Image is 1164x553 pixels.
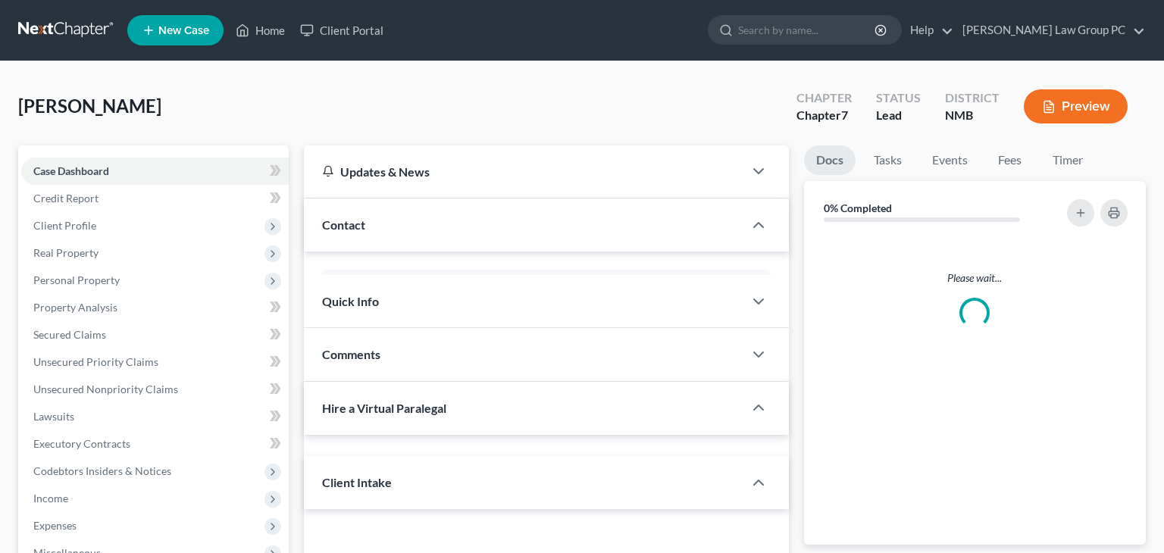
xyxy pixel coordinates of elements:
p: Please wait... [816,270,1134,286]
a: Executory Contracts [21,430,289,458]
span: Client Profile [33,219,96,232]
a: Unsecured Nonpriority Claims [21,376,289,403]
span: Secured Claims [33,328,106,341]
span: Quick Info [322,294,379,308]
a: Case Dashboard [21,158,289,185]
span: Lawsuits [33,410,74,423]
span: Expenses [33,519,77,532]
a: Property Analysis [21,294,289,321]
button: Preview [1024,89,1128,123]
span: Executory Contracts [33,437,130,450]
a: [PERSON_NAME] Law Group PC [955,17,1145,44]
span: Contact [322,217,365,232]
a: Events [920,145,980,175]
span: Hire a Virtual Paralegal [322,401,446,415]
a: Tasks [862,145,914,175]
a: Fees [986,145,1034,175]
span: Property Analysis [33,301,117,314]
a: Lawsuits [21,403,289,430]
span: 7 [841,108,848,122]
div: NMB [945,107,1000,124]
span: Unsecured Nonpriority Claims [33,383,178,395]
a: Unsecured Priority Claims [21,348,289,376]
span: Income [33,492,68,505]
span: Codebtors Insiders & Notices [33,464,171,477]
a: Credit Report [21,185,289,212]
span: Personal Property [33,273,120,286]
span: Client Intake [322,475,392,489]
input: Search by name... [738,16,877,44]
a: Docs [804,145,856,175]
span: Comments [322,347,380,361]
div: Chapter [796,89,852,107]
span: New Case [158,25,209,36]
a: Help [903,17,953,44]
div: District [945,89,1000,107]
div: Chapter [796,107,852,124]
div: Updates & News [322,164,725,180]
strong: 0% Completed [824,202,892,214]
a: Home [228,17,293,44]
span: Real Property [33,246,99,259]
a: Secured Claims [21,321,289,348]
div: Lead [876,107,921,124]
a: Timer [1040,145,1095,175]
span: Case Dashboard [33,164,109,177]
span: [PERSON_NAME] [18,95,161,117]
div: Status [876,89,921,107]
a: Client Portal [293,17,391,44]
span: Unsecured Priority Claims [33,355,158,368]
span: Credit Report [33,192,99,205]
